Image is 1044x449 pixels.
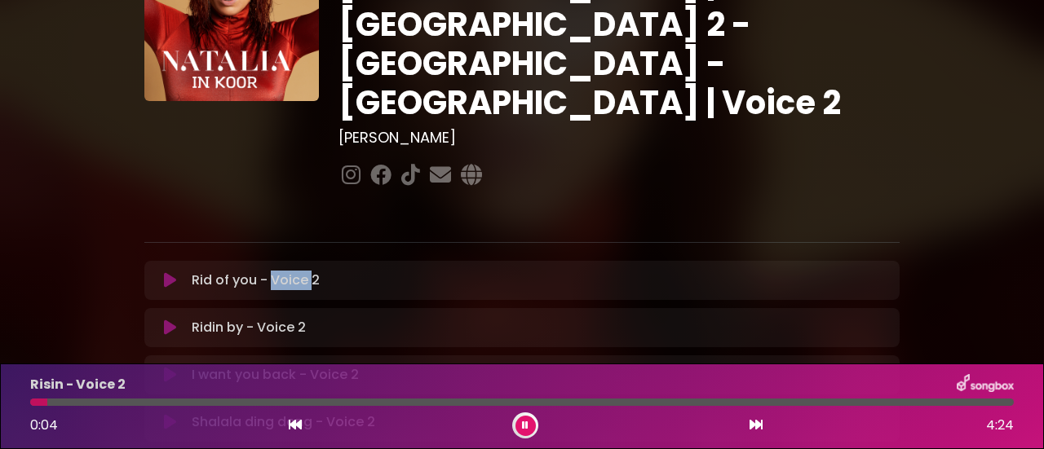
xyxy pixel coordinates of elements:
[986,416,1014,435] span: 4:24
[192,318,306,337] p: Ridin by - Voice 2
[957,374,1014,395] img: songbox-logo-white.png
[338,129,900,147] h3: [PERSON_NAME]
[192,271,320,290] p: Rid of you - Voice 2
[30,375,126,394] p: Risin - Voice 2
[30,416,58,434] span: 0:04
